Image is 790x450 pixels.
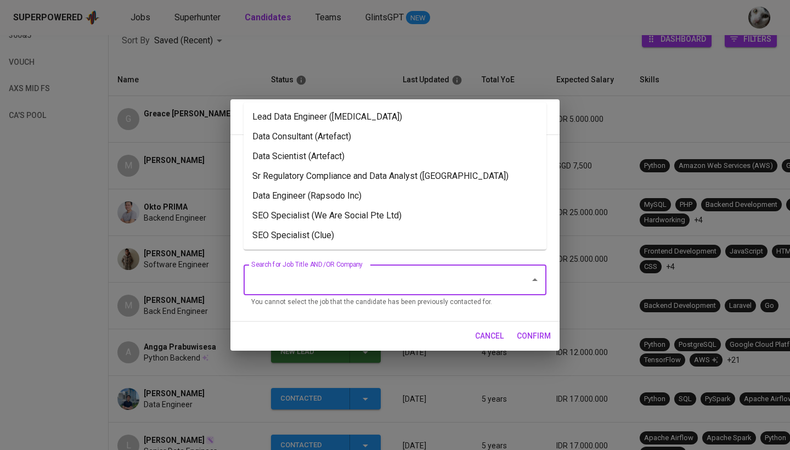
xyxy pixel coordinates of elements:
[475,329,504,343] span: cancel
[244,186,546,206] li: Data Engineer (Rapsodo Inc)
[471,326,508,346] button: cancel
[244,147,546,166] li: Data Scientist (Artefact)
[244,166,546,186] li: Sr Regulatory Compliance and Data Analyst ([GEOGRAPHIC_DATA])
[527,272,543,288] button: Close
[512,326,555,346] button: confirm
[251,297,539,308] p: You cannot select the job that the candidate has been previously contacted for.
[244,127,546,147] li: Data Consultant (Artefact)
[244,107,546,127] li: Lead Data Engineer ([MEDICAL_DATA])
[517,329,551,343] span: confirm
[244,206,546,226] li: SEO Specialist (We Are Social Pte Ltd)
[244,226,546,245] li: SEO Specialist (Clue)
